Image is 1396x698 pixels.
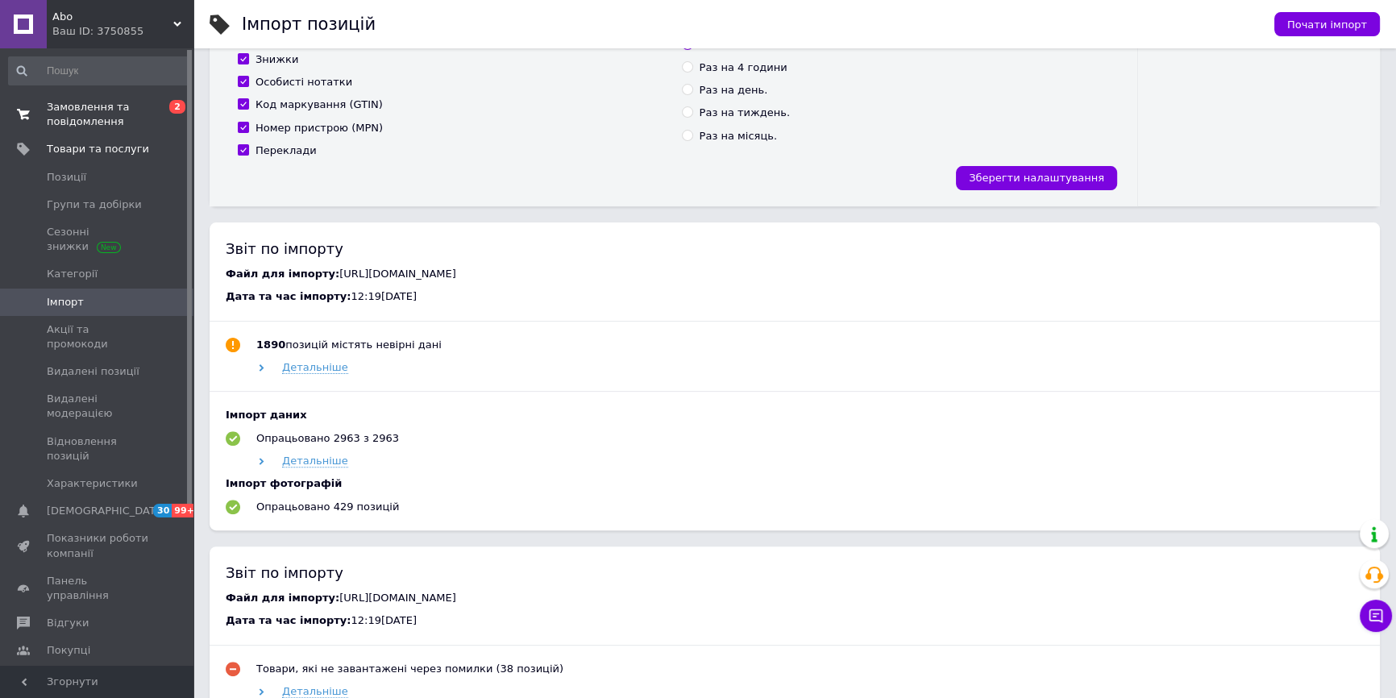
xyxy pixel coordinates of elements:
[47,616,89,630] span: Відгуки
[226,408,1364,422] div: Імпорт даних
[47,295,84,310] span: Імпорт
[1360,600,1392,632] button: Чат з покупцем
[47,170,86,185] span: Позиції
[47,322,149,351] span: Акції та промокоди
[47,225,149,254] span: Сезонні знижки
[256,500,399,514] div: Опрацьовано 429 позицій
[700,106,790,120] div: Раз на тиждень.
[700,83,768,98] div: Раз на день.
[339,592,456,604] span: [URL][DOMAIN_NAME]
[47,197,142,212] span: Групи та добірки
[256,338,442,352] div: позицій містять невірні дані
[956,166,1117,190] button: Зберегти налаштування
[969,172,1104,184] span: Зберегти налаштування
[1287,19,1367,31] span: Почати імпорт
[226,239,1364,259] div: Звіт по імпорту
[47,100,149,129] span: Замовлення та повідомлення
[47,392,149,421] span: Видалені модерацією
[172,504,198,517] span: 99+
[256,143,317,158] div: Переклади
[47,574,149,603] span: Панель управління
[47,531,149,560] span: Показники роботи компанії
[169,100,185,114] span: 2
[226,268,339,280] span: Файл для імпорту:
[47,504,166,518] span: [DEMOGRAPHIC_DATA]
[282,685,348,698] span: Детальніше
[242,15,376,34] h1: Імпорт позицій
[256,52,298,67] div: Знижки
[47,476,138,491] span: Характеристики
[226,290,351,302] span: Дата та час імпорту:
[8,56,189,85] input: Пошук
[256,339,285,351] b: 1890
[700,129,777,143] div: Раз на місяць.
[226,614,351,626] span: Дата та час імпорту:
[52,24,193,39] div: Ваш ID: 3750855
[282,455,348,467] span: Детальніше
[47,267,98,281] span: Категорії
[47,364,139,379] span: Видалені позиції
[47,142,149,156] span: Товари та послуги
[1274,12,1380,36] button: Почати імпорт
[47,643,90,658] span: Покупці
[256,662,563,676] div: Товари, які не завантажені через помилки (38 позицій)
[351,614,416,626] span: 12:19[DATE]
[256,98,383,112] div: Код маркування (GTIN)
[226,592,339,604] span: Файл для імпорту:
[256,121,383,135] div: Номер пристрою (MPN)
[282,361,348,374] span: Детальніше
[339,268,456,280] span: [URL][DOMAIN_NAME]
[700,60,787,75] div: Раз на 4 години
[226,563,1364,583] div: Звіт по імпорту
[52,10,173,24] span: Abo
[47,434,149,463] span: Відновлення позицій
[351,290,416,302] span: 12:19[DATE]
[153,504,172,517] span: 30
[256,431,399,446] div: Опрацьовано 2963 з 2963
[226,476,1364,491] div: Імпорт фотографій
[256,75,352,89] div: Особисті нотатки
